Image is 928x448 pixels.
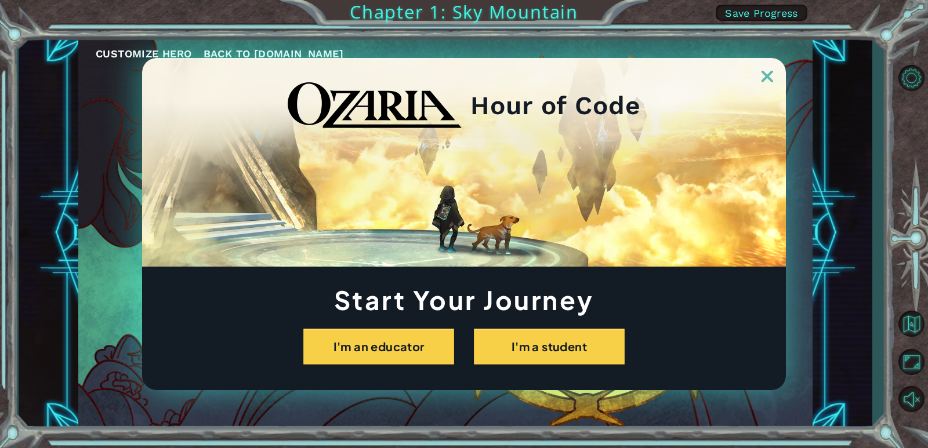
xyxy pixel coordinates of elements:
h1: Start Your Journey [142,288,786,311]
img: blackOzariaWordmark.png [288,82,462,129]
img: ExitButton_Dusk.png [762,71,773,82]
button: I'm an educator [303,329,454,365]
h2: Hour of Code [470,94,640,116]
button: I'm a student [474,329,625,365]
